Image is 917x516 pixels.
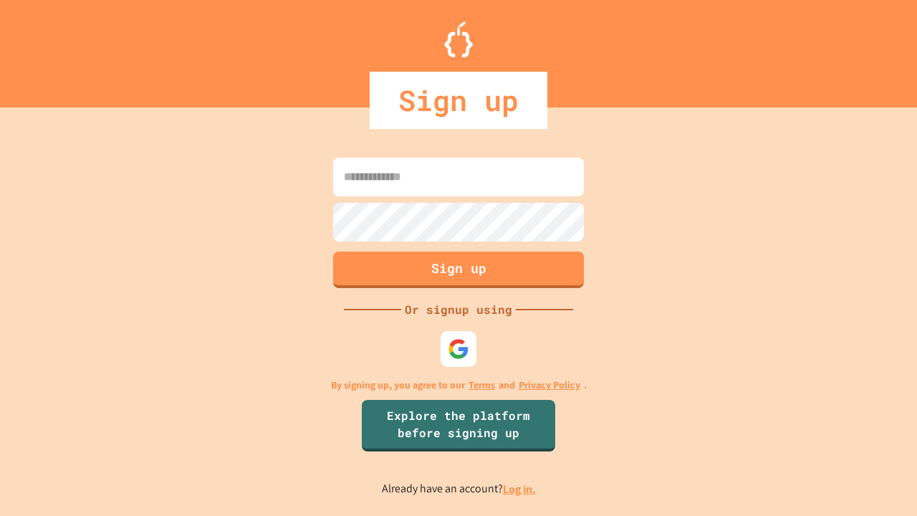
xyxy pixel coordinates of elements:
[333,252,584,288] button: Sign up
[362,400,555,451] a: Explore the platform before signing up
[331,378,587,393] p: By signing up, you agree to our and .
[503,482,536,497] a: Log in.
[469,378,495,393] a: Terms
[370,72,547,129] div: Sign up
[519,378,580,393] a: Privacy Policy
[444,21,473,57] img: Logo.svg
[382,480,536,498] p: Already have an account?
[401,301,516,318] div: Or signup using
[448,338,469,360] img: google-icon.svg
